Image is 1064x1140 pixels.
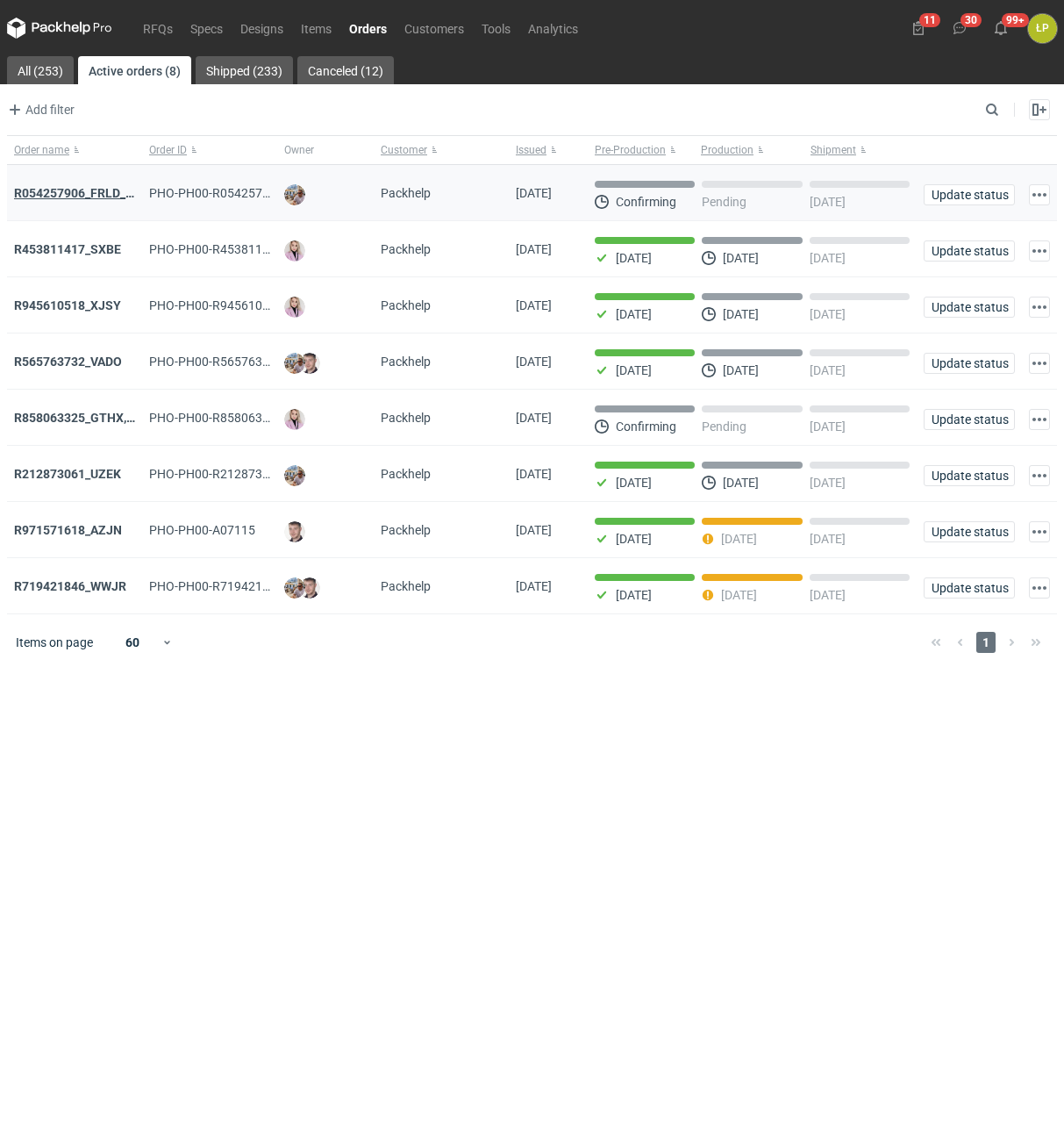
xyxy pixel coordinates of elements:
[1029,409,1050,430] button: Actions
[616,532,652,546] p: [DATE]
[810,195,846,209] p: [DATE]
[721,532,757,546] p: [DATE]
[924,465,1015,486] button: Update status
[595,143,666,157] span: Pre-Production
[810,419,846,434] p: [DATE]
[134,18,182,39] a: RFQs
[1029,353,1050,374] button: Actions
[924,521,1015,542] button: Update status
[723,363,759,377] p: [DATE]
[519,18,587,39] a: Analytics
[516,467,552,481] span: 26/08/2025
[516,242,552,256] span: 03/09/2025
[104,630,161,655] div: 60
[516,298,552,312] span: 02/09/2025
[616,419,676,434] p: Confirming
[616,307,652,321] p: [DATE]
[616,476,652,490] p: [DATE]
[616,251,652,265] p: [DATE]
[1028,14,1057,43] button: ŁP
[810,532,846,546] p: [DATE]
[810,588,846,602] p: [DATE]
[14,579,126,593] a: R719421846_WWJR
[381,467,431,481] span: Packhelp
[340,18,396,39] a: Orders
[516,143,546,157] span: Issued
[976,632,996,653] span: 1
[932,189,1007,201] span: Update status
[723,307,759,321] p: [DATE]
[946,14,974,42] button: 30
[381,298,431,312] span: Packhelp
[924,353,1015,374] button: Update status
[924,184,1015,205] button: Update status
[924,409,1015,430] button: Update status
[810,143,856,157] span: Shipment
[701,143,753,157] span: Production
[149,411,580,425] span: PHO-PH00-R858063325_GTHX,-NNPL,-JAAG,-JGXY,-QTVD,-WZHN,-ITNR,-EUMI
[381,186,431,200] span: Packhelp
[299,577,320,599] img: Maciej Sikora
[932,301,1007,313] span: Update status
[14,143,69,157] span: Order name
[723,476,759,490] p: [DATE]
[697,136,807,164] button: Production
[16,634,93,651] span: Items on page
[14,411,379,425] a: R858063325_GTHX, NNPL, JAAG, JGXY, QTVD, WZHN, ITNR, EUMI
[810,251,846,265] p: [DATE]
[932,526,1007,538] span: Update status
[516,411,552,425] span: 27/08/2025
[723,251,759,265] p: [DATE]
[374,136,509,164] button: Customer
[987,14,1015,42] button: 99+
[14,467,121,481] a: R212873061_UZEK
[516,186,552,200] span: 04/09/2025
[924,240,1015,262] button: Update status
[932,357,1007,369] span: Update status
[7,56,74,84] a: All (253)
[284,409,305,430] img: Klaudia Wiśniewska
[509,136,588,164] button: Issued
[284,143,314,157] span: Owner
[149,579,325,593] span: PHO-PH00-R719421846_WWJR
[381,411,431,425] span: Packhelp
[149,242,318,256] span: PHO-PH00-R453811417_SXBE
[292,18,340,39] a: Items
[381,355,431,369] span: Packhelp
[1029,577,1050,599] button: Actions
[381,523,431,537] span: Packhelp
[932,470,1007,482] span: Update status
[616,195,676,209] p: Confirming
[982,99,1038,120] input: Search
[932,245,1007,257] span: Update status
[14,523,122,537] a: R971571618_AZJN
[807,136,917,164] button: Shipment
[381,242,431,256] span: Packhelp
[149,186,396,200] span: PHO-PH00-R054257906_FRLD_GMZJ_SABM
[284,297,305,318] img: Klaudia Wiśniewska
[232,18,292,39] a: Designs
[196,56,293,84] a: Shipped (233)
[1029,240,1050,262] button: Actions
[1029,297,1050,318] button: Actions
[1029,465,1050,486] button: Actions
[299,353,320,374] img: Maciej Sikora
[702,419,746,434] p: Pending
[904,14,932,42] button: 11
[149,355,320,369] span: PHO-PH00-R565763732_VADO
[721,588,757,602] p: [DATE]
[924,577,1015,599] button: Update status
[14,355,122,369] a: R565763732_VADO
[182,18,232,39] a: Specs
[1029,521,1050,542] button: Actions
[14,242,121,256] a: R453811417_SXBE
[14,298,121,312] a: R945610518_XJSY
[616,363,652,377] p: [DATE]
[284,184,305,205] img: Michał Palasek
[4,99,75,120] button: Add filter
